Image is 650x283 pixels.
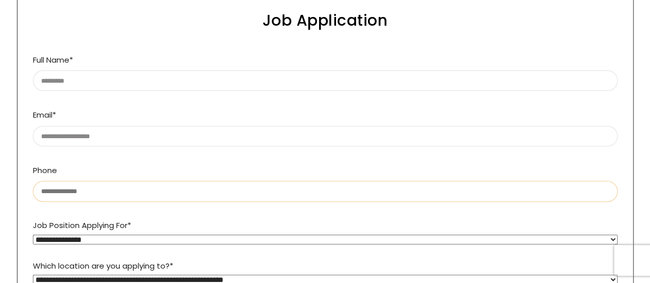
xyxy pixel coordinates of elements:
[33,70,618,91] input: Full Name*
[33,54,618,86] label: Full Name*
[33,235,618,244] select: Job Position Applying For*
[33,126,618,146] input: Email*
[33,165,618,196] label: Phone
[23,13,628,28] h2: Job Application
[33,181,618,201] input: Phone
[33,109,618,141] label: Email*
[33,220,618,244] label: Job Position Applying For*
